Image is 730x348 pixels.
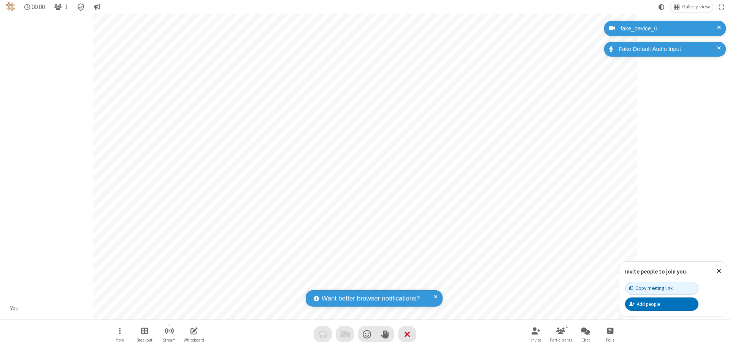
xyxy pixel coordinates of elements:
[336,326,354,342] button: Video
[182,323,205,345] button: Open shared whiteboard
[51,1,71,13] button: Open participant list
[574,323,597,345] button: Open chat
[716,1,727,13] button: Fullscreen
[618,24,720,33] div: fake_device_0
[32,3,45,11] span: 00:00
[65,3,68,11] span: 1
[108,323,131,345] button: Open menu
[564,323,570,330] div: 1
[625,268,686,275] label: Invite people to join you
[163,338,176,342] span: Stream
[376,326,394,342] button: Raise hand
[581,338,590,342] span: Chat
[549,323,572,345] button: Open participant list
[531,338,541,342] span: Invite
[398,326,416,342] button: End or leave meeting
[8,304,22,313] div: You
[525,323,547,345] button: Invite participants (⌘+Shift+I)
[21,1,48,13] div: Timer
[184,338,204,342] span: Whiteboard
[606,338,614,342] span: Polls
[136,338,152,342] span: Breakout
[358,326,376,342] button: Send a reaction
[116,338,124,342] span: More
[314,326,332,342] button: Audio problem - check your Internet connection or call by phone
[625,297,698,310] button: Add people
[6,2,15,11] img: QA Selenium DO NOT DELETE OR CHANGE
[616,45,720,54] div: Fake Default Audio Input
[158,323,181,345] button: Start streaming
[74,1,88,13] div: Meeting details Encryption enabled
[91,1,103,13] button: Conversation
[655,1,668,13] button: Using system theme
[711,262,727,280] button: Close popover
[670,1,713,13] button: Change layout
[550,338,572,342] span: Participants
[625,282,698,295] button: Copy meeting link
[599,323,622,345] button: Open poll
[322,294,420,304] span: Want better browser notifications?
[133,323,156,345] button: Manage Breakout Rooms
[682,4,710,10] span: Gallery view
[629,285,673,292] div: Copy meeting link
